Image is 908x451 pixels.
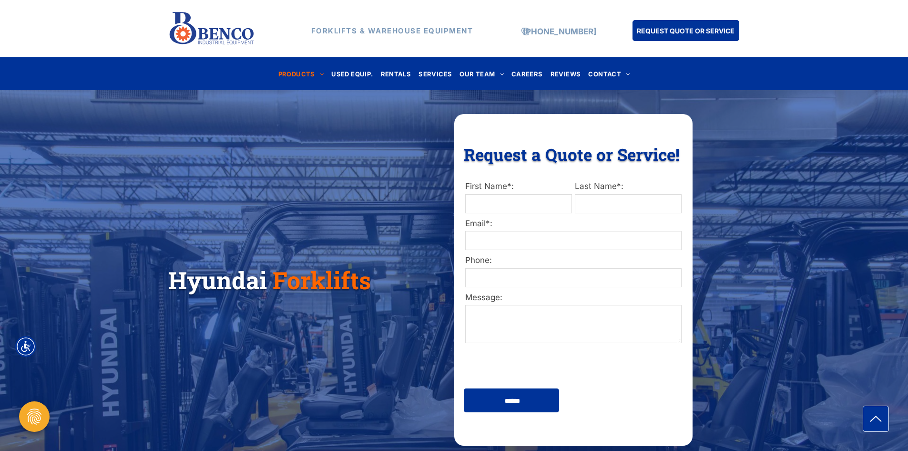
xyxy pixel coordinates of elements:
[465,292,682,304] label: Message:
[15,336,36,357] div: Accessibility Menu
[547,67,585,80] a: REVIEWS
[523,27,596,36] a: [PHONE_NUMBER]
[508,67,547,80] a: CAREERS
[168,264,267,296] span: Hyundai
[637,22,735,40] span: REQUEST QUOTE OR SERVICE
[273,264,371,296] span: Forklifts
[575,180,682,193] label: Last Name*:
[377,67,415,80] a: RENTALS
[633,20,739,41] a: REQUEST QUOTE OR SERVICE
[415,67,456,80] a: SERVICES
[327,67,377,80] a: USED EQUIP.
[311,26,473,35] strong: FORKLIFTS & WAREHOUSE EQUIPMENT
[456,67,508,80] a: OUR TEAM
[464,143,680,165] span: Request a Quote or Service!
[584,67,633,80] a: CONTACT
[275,67,328,80] a: PRODUCTS
[465,218,682,230] label: Email*:
[465,350,595,383] iframe: reCAPTCHA
[465,254,682,267] label: Phone:
[465,180,572,193] label: First Name*:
